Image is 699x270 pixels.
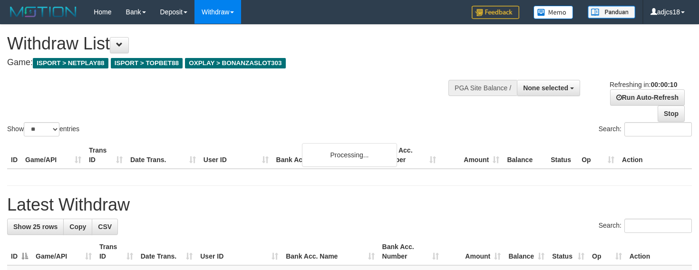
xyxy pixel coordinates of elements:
[599,122,692,136] label: Search:
[517,80,580,96] button: None selected
[302,143,397,167] div: Processing...
[85,142,126,169] th: Trans ID
[13,223,58,231] span: Show 25 rows
[33,58,108,68] span: ISPORT > NETPLAY88
[126,142,200,169] th: Date Trans.
[377,142,440,169] th: Bank Acc. Number
[7,34,456,53] h1: Withdraw List
[472,6,519,19] img: Feedback.jpg
[96,238,137,265] th: Trans ID: activate to sort column ascending
[69,223,86,231] span: Copy
[7,238,32,265] th: ID: activate to sort column descending
[547,142,578,169] th: Status
[196,238,282,265] th: User ID: activate to sort column ascending
[379,238,443,265] th: Bank Acc. Number: activate to sort column ascending
[7,219,64,235] a: Show 25 rows
[7,142,21,169] th: ID
[658,106,685,122] a: Stop
[21,142,85,169] th: Game/API
[63,219,92,235] a: Copy
[24,122,59,136] select: Showentries
[588,6,635,19] img: panduan.png
[440,142,503,169] th: Amount
[111,58,183,68] span: ISPORT > TOPBET88
[624,122,692,136] input: Search:
[588,238,626,265] th: Op: activate to sort column ascending
[618,142,692,169] th: Action
[599,219,692,233] label: Search:
[534,6,573,19] img: Button%20Memo.svg
[185,58,286,68] span: OXPLAY > BONANZASLOT303
[200,142,272,169] th: User ID
[7,122,79,136] label: Show entries
[505,238,548,265] th: Balance: activate to sort column ascending
[7,195,692,214] h1: Latest Withdraw
[32,238,96,265] th: Game/API: activate to sort column ascending
[98,223,112,231] span: CSV
[626,238,692,265] th: Action
[523,84,568,92] span: None selected
[548,238,588,265] th: Status: activate to sort column ascending
[272,142,377,169] th: Bank Acc. Name
[7,58,456,67] h4: Game:
[610,89,685,106] a: Run Auto-Refresh
[7,5,79,19] img: MOTION_logo.png
[448,80,517,96] div: PGA Site Balance /
[282,238,378,265] th: Bank Acc. Name: activate to sort column ascending
[92,219,118,235] a: CSV
[503,142,547,169] th: Balance
[650,81,677,88] strong: 00:00:10
[624,219,692,233] input: Search:
[137,238,196,265] th: Date Trans.: activate to sort column ascending
[443,238,505,265] th: Amount: activate to sort column ascending
[578,142,618,169] th: Op
[610,81,677,88] span: Refreshing in:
